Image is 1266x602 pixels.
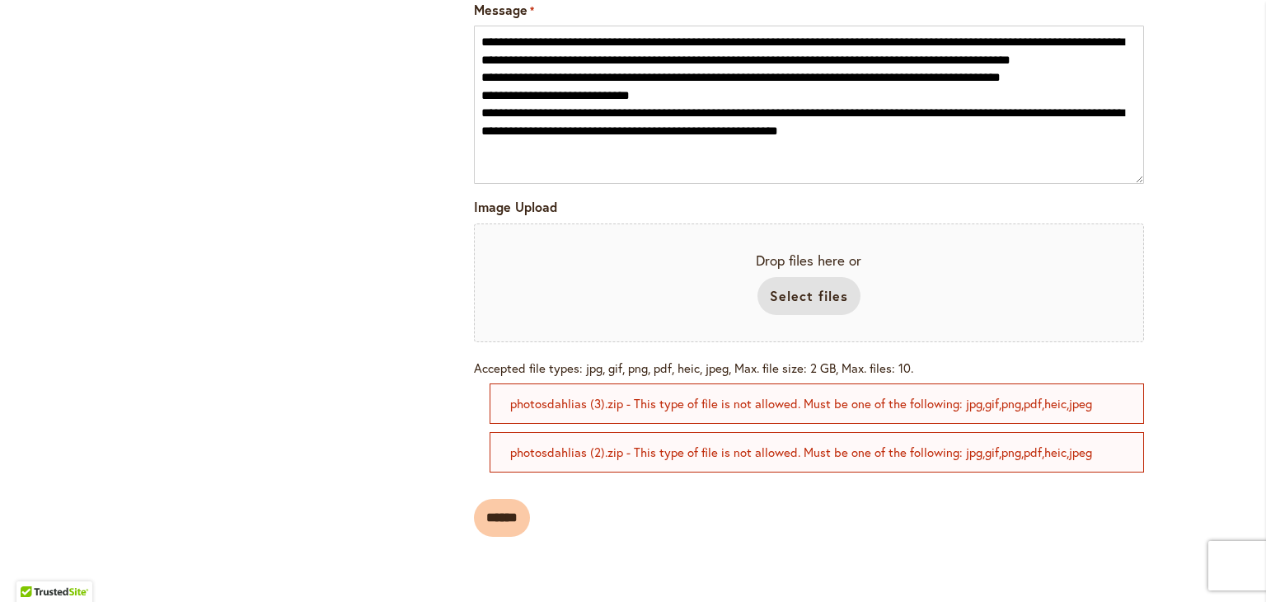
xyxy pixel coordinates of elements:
button: select files, image upload [757,277,860,315]
li: photosdahlias (3).zip - This type of file is not allowed. Must be one of the following: jpg,gif,p... [490,383,1144,424]
span: Accepted file types: jpg, gif, png, pdf, heic, jpeg, Max. file size: 2 GB, Max. files: 10. [474,349,1144,377]
label: Message [474,1,534,20]
li: photosdahlias (2).zip - This type of file is not allowed. Must be one of the following: jpg,gif,p... [490,432,1144,473]
span: Drop files here or [501,251,1117,270]
label: Image Upload [474,198,557,217]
